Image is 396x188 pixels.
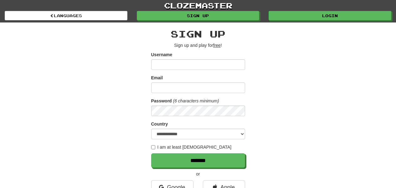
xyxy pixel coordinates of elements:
em: (6 characters minimum) [173,98,219,103]
label: Username [151,52,172,58]
label: I am at least [DEMOGRAPHIC_DATA] [151,144,232,150]
label: Country [151,121,168,127]
u: free [213,43,221,48]
a: Sign up [137,11,260,20]
label: Password [151,98,172,104]
input: I am at least [DEMOGRAPHIC_DATA] [151,145,155,149]
a: Languages [5,11,127,20]
label: Email [151,75,163,81]
h2: Sign up [151,29,245,39]
a: Login [269,11,391,20]
p: or [151,171,245,177]
p: Sign up and play for ! [151,42,245,48]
